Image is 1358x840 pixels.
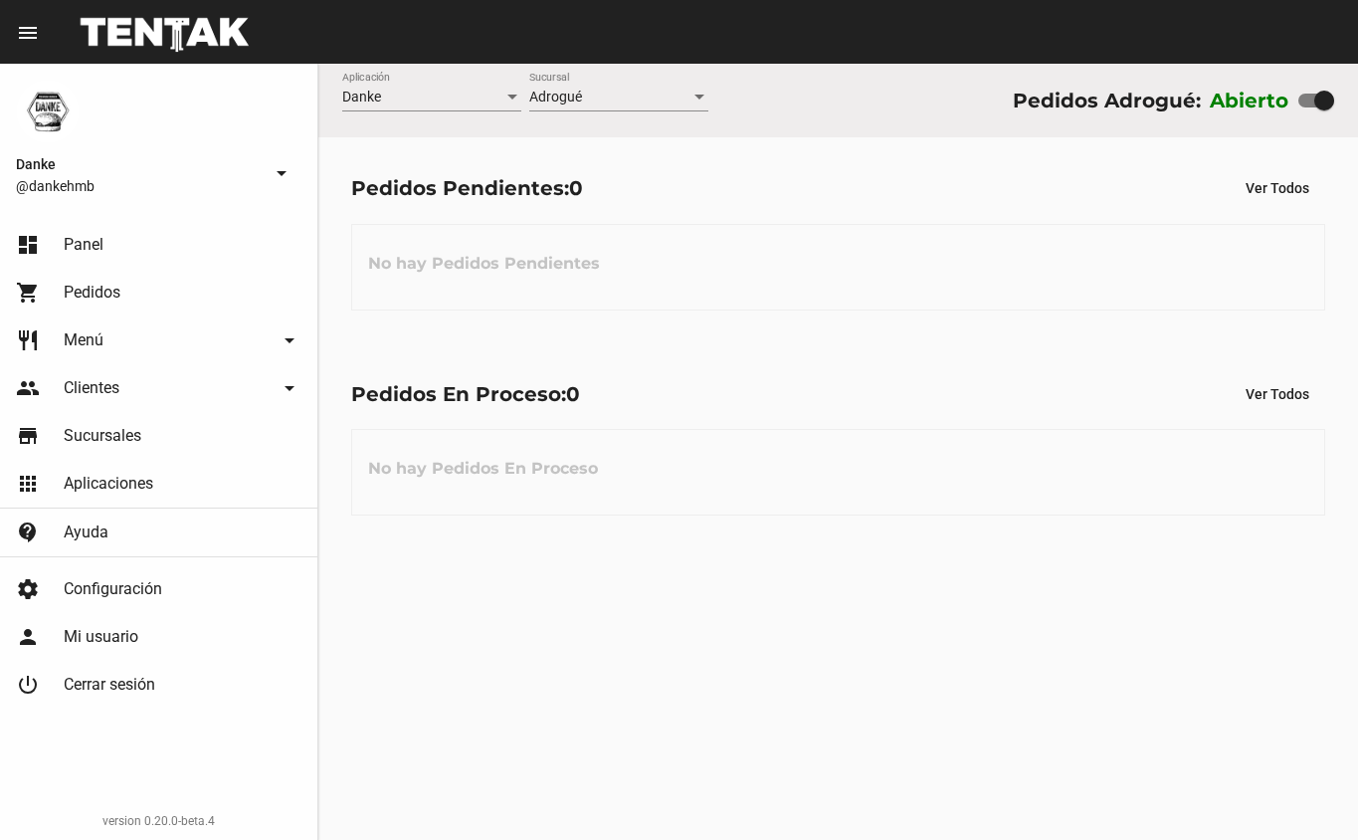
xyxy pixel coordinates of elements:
[566,382,580,406] span: 0
[352,439,614,499] h3: No hay Pedidos En Proceso
[351,172,583,204] div: Pedidos Pendientes:
[16,472,40,496] mat-icon: apps
[64,283,120,303] span: Pedidos
[1013,85,1201,116] div: Pedidos Adrogué:
[16,233,40,257] mat-icon: dashboard
[64,378,119,398] span: Clientes
[16,521,40,544] mat-icon: contact_support
[64,627,138,647] span: Mi usuario
[16,281,40,305] mat-icon: shopping_cart
[16,176,262,196] span: @dankehmb
[278,376,301,400] mat-icon: arrow_drop_down
[342,89,381,105] span: Danke
[16,424,40,448] mat-icon: store
[64,579,162,599] span: Configuración
[1210,85,1289,116] label: Abierto
[16,376,40,400] mat-icon: people
[16,577,40,601] mat-icon: settings
[16,80,80,143] img: 1d4517d0-56da-456b-81f5-6111ccf01445.png
[16,673,40,697] mat-icon: power_settings_new
[352,234,616,294] h3: No hay Pedidos Pendientes
[64,474,153,494] span: Aplicaciones
[529,89,582,105] span: Adrogué
[16,152,262,176] span: Danke
[64,330,103,350] span: Menú
[351,378,580,410] div: Pedidos En Proceso:
[16,21,40,45] mat-icon: menu
[16,625,40,649] mat-icon: person
[64,523,108,542] span: Ayuda
[1246,386,1309,402] span: Ver Todos
[1246,180,1309,196] span: Ver Todos
[16,811,301,831] div: version 0.20.0-beta.4
[1230,376,1325,412] button: Ver Todos
[64,235,103,255] span: Panel
[64,675,155,695] span: Cerrar sesión
[64,426,141,446] span: Sucursales
[16,328,40,352] mat-icon: restaurant
[569,176,583,200] span: 0
[1230,170,1325,206] button: Ver Todos
[270,161,293,185] mat-icon: arrow_drop_down
[278,328,301,352] mat-icon: arrow_drop_down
